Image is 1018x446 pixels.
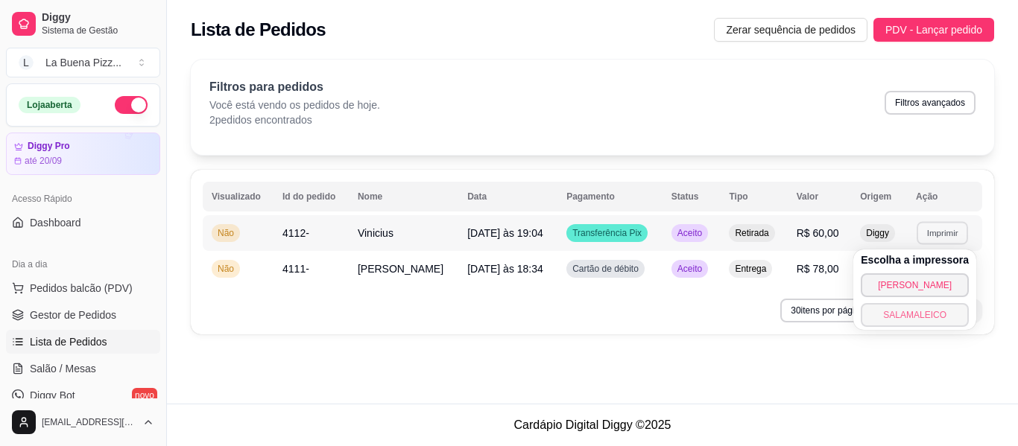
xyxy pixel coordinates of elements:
[358,227,393,239] span: Vinicius
[282,263,309,275] span: 4111-
[203,182,274,211] th: Visualizado
[569,263,642,275] span: Cartão de débito
[467,227,543,239] span: [DATE] às 19:04
[467,263,543,275] span: [DATE] às 18:34
[30,308,116,322] span: Gestor de Pedidos
[25,155,62,167] article: até 20/09
[274,182,349,211] th: Id do pedido
[28,141,70,152] article: Diggy Pro
[861,252,969,267] h4: Escolha a impressora
[732,263,769,275] span: Entrega
[30,361,96,376] span: Salão / Mesas
[167,404,1018,446] footer: Cardápio Digital Diggy © 2025
[674,263,705,275] span: Aceito
[215,263,237,275] span: Não
[42,11,154,25] span: Diggy
[30,388,75,403] span: Diggy Bot
[215,227,237,239] span: Não
[42,25,154,36] span: Sistema de Gestão
[917,221,968,244] button: Imprimir
[458,182,557,211] th: Data
[861,303,969,327] button: SALAMALEICO
[30,215,81,230] span: Dashboard
[797,263,839,275] span: R$ 78,00
[209,98,380,112] p: Você está vendo os pedidos de hoje.
[674,227,705,239] span: Aceito
[19,55,34,70] span: L
[557,182,663,211] th: Pagamento
[885,22,982,38] span: PDV - Lançar pedido
[282,227,309,239] span: 4112-
[863,227,892,239] span: Diggy
[45,55,121,70] div: La Buena Pizz ...
[788,182,852,211] th: Valor
[19,97,80,113] div: Loja aberta
[732,227,771,239] span: Retirada
[115,96,148,114] button: Alterar Status
[797,227,839,239] span: R$ 60,00
[720,182,787,211] th: Tipo
[349,182,458,211] th: Nome
[6,48,160,77] button: Select a team
[569,227,645,239] span: Transferência Pix
[209,78,380,96] p: Filtros para pedidos
[42,416,136,428] span: [EMAIL_ADDRESS][DOMAIN_NAME]
[726,22,856,38] span: Zerar sequência de pedidos
[209,112,380,127] p: 2 pedidos encontrados
[780,299,890,322] button: 30itens por página
[30,281,133,296] span: Pedidos balcão (PDV)
[6,187,160,211] div: Acesso Rápido
[885,91,976,115] button: Filtros avançados
[861,273,969,297] button: [PERSON_NAME]
[907,182,982,211] th: Ação
[851,182,907,211] th: Origem
[663,182,721,211] th: Status
[6,252,160,276] div: Dia a dia
[191,18,326,42] h2: Lista de Pedidos
[30,334,107,349] span: Lista de Pedidos
[358,263,443,275] span: [PERSON_NAME]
